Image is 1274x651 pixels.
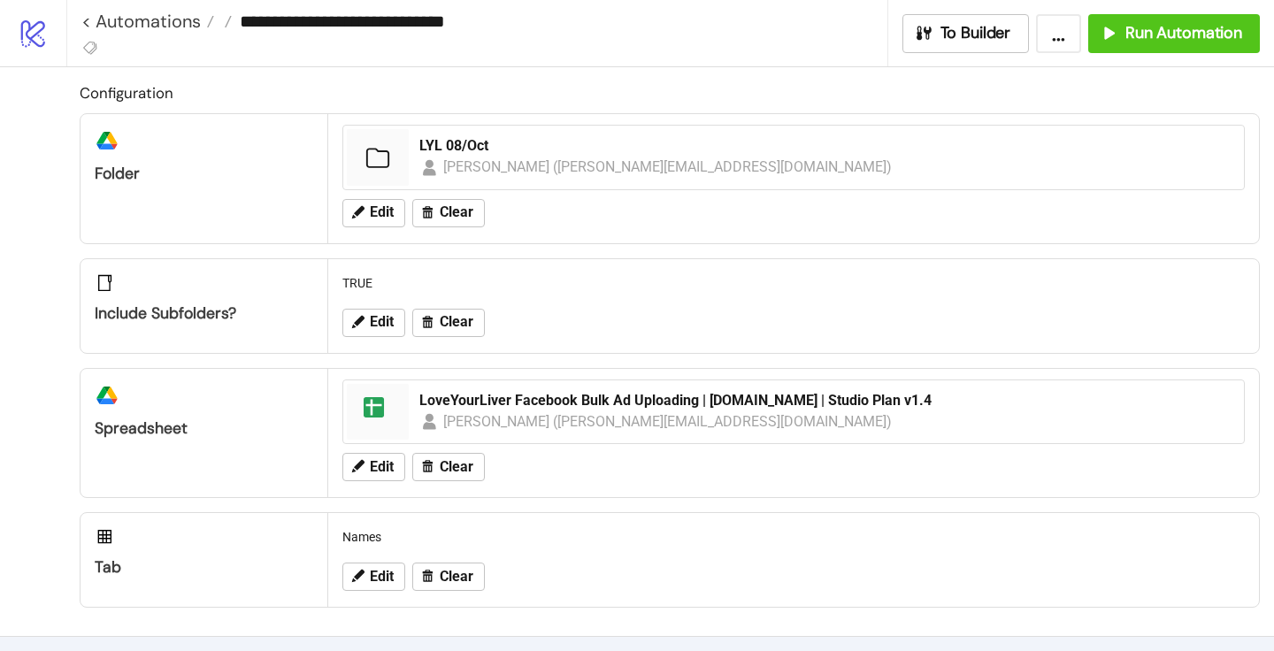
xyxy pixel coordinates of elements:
span: Run Automation [1125,23,1242,43]
span: Clear [440,459,473,475]
button: Run Automation [1088,14,1260,53]
h2: Configuration [80,81,1260,104]
a: < Automations [81,12,214,30]
div: Spreadsheet [95,418,313,439]
button: To Builder [902,14,1030,53]
button: Clear [412,453,485,481]
div: Tab [95,557,313,578]
span: To Builder [940,23,1011,43]
span: Edit [370,569,394,585]
button: Clear [412,563,485,591]
span: Clear [440,204,473,220]
div: [PERSON_NAME] ([PERSON_NAME][EMAIL_ADDRESS][DOMAIN_NAME]) [443,156,893,178]
div: Names [335,520,1252,554]
button: Edit [342,309,405,337]
span: Edit [370,204,394,220]
button: ... [1036,14,1081,53]
div: [PERSON_NAME] ([PERSON_NAME][EMAIL_ADDRESS][DOMAIN_NAME]) [443,410,893,433]
button: Clear [412,309,485,337]
div: TRUE [335,266,1252,300]
div: LoveYourLiver Facebook Bulk Ad Uploading | [DOMAIN_NAME] | Studio Plan v1.4 [419,391,1233,410]
button: Edit [342,563,405,591]
button: Edit [342,199,405,227]
span: Edit [370,314,394,330]
span: Clear [440,314,473,330]
div: Include subfolders? [95,303,313,324]
button: Edit [342,453,405,481]
div: Folder [95,164,313,184]
div: LYL 08/Oct [419,136,1233,156]
span: Clear [440,569,473,585]
span: Edit [370,459,394,475]
button: Clear [412,199,485,227]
